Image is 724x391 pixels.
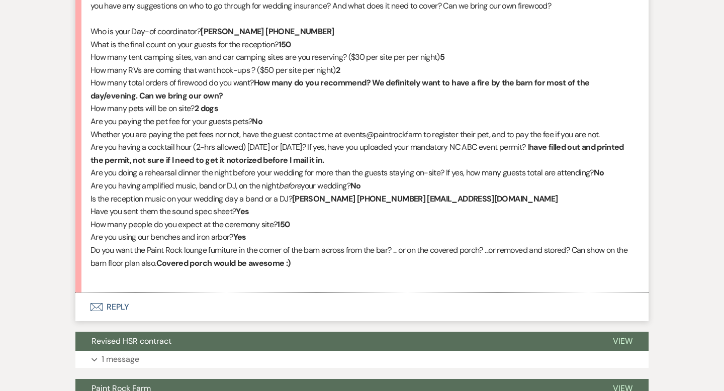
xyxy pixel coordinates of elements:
[90,179,633,192] p: Are you having amplified music, band or DJ, on the night your wedding?
[75,332,597,351] button: Revised HSR contract
[90,218,633,231] p: How many people do you expect at the ceremony site?
[279,180,301,191] em: before
[277,219,290,230] strong: 150
[233,232,246,242] strong: Yes
[597,332,649,351] button: View
[92,336,171,346] span: Revised HSR contract
[279,39,291,50] strong: 150
[90,76,633,102] p: How many total orders of firewood do you want?
[90,205,633,218] p: Have you sent them the sound spec sheet?
[613,336,632,346] span: View
[90,64,633,77] p: How many RVs are coming that want hook-ups ? ($50 per site per night)
[90,141,633,166] p: Are you having a cocktail hour (2-hrs allowed) [DATE] or [DATE]? If yes, have you uploaded your m...
[75,351,649,368] button: 1 message
[90,244,633,269] p: Do you want the Paint Rock lounge furniture in the corner of the barn across from the bar? ... or...
[440,52,444,62] strong: 5
[90,77,589,101] strong: How many do you recommend? We definitely want to have a fire by the barn for most of the day/even...
[90,128,633,141] p: Whether you are paying the pet fees nor not, have the guest contact me at events@paintrockfarm to...
[594,167,604,178] strong: No
[195,103,218,114] strong: 2 dogs
[236,206,249,217] strong: Yes
[90,25,633,38] p: Who is your Day-of coordinator?
[201,26,334,37] strong: [PERSON_NAME] [PHONE_NUMBER]
[75,293,649,321] button: Reply
[90,192,633,206] p: Is the reception music on your wedding day a band or a DJ?
[90,38,633,51] p: What is the final count on your guests for the reception?
[90,51,633,64] p: How many tent camping sites, van and car camping sites are you reserving? ($30 per site per per n...
[156,258,291,268] strong: Covered porch would be awesome :)
[292,193,558,204] strong: [PERSON_NAME] [PHONE_NUMBER] [EMAIL_ADDRESS][DOMAIN_NAME]
[350,180,361,191] strong: No
[90,115,633,128] p: Are you paying the pet fee for your guests pets?
[102,353,139,366] p: 1 message
[90,166,633,179] p: Are you doing a rehearsal dinner the night before your wedding for more than the guests staying o...
[90,231,633,244] p: Are you using our benches and iron arbor?
[90,102,633,115] p: How many pets will be on site?
[252,116,262,127] strong: No
[90,142,624,165] strong: have filled out and printed the permit, not sure if I need to get it notorized before I mail it in.
[336,65,340,75] strong: 2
